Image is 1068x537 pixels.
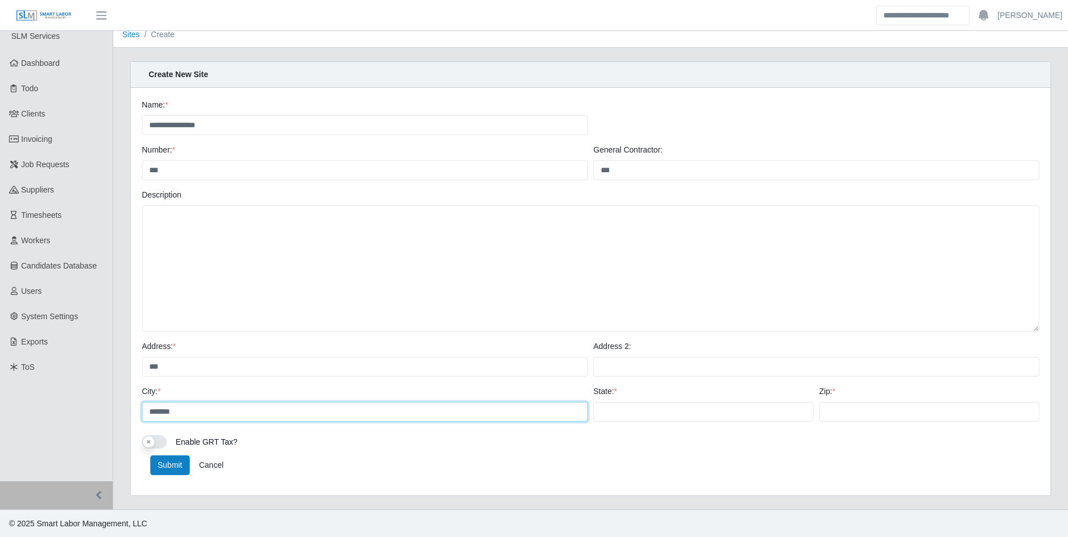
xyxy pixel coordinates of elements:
[142,144,175,156] label: Number:
[21,84,38,93] span: Todo
[998,10,1062,21] a: [PERSON_NAME]
[876,6,969,25] input: Search
[21,59,60,68] span: Dashboard
[21,337,48,346] span: Exports
[21,236,51,245] span: Workers
[9,519,147,528] span: © 2025 Smart Labor Management, LLC
[21,363,35,372] span: ToS
[142,435,167,449] button: Enable GRT Tax?
[593,144,663,156] label: General Contractor:
[191,455,231,475] a: Cancel
[140,29,175,41] li: Create
[142,341,176,352] label: Address:
[593,341,631,352] label: Address 2:
[819,386,835,397] label: Zip:
[593,386,617,397] label: State:
[142,189,181,201] label: Description
[21,135,52,144] span: Invoicing
[21,109,46,118] span: Clients
[21,211,62,220] span: Timesheets
[142,386,160,397] label: City:
[16,10,72,22] img: SLM Logo
[176,437,238,446] span: Enable GRT Tax?
[142,99,168,111] label: Name:
[11,32,60,41] span: SLM Services
[21,185,54,194] span: Suppliers
[21,160,70,169] span: Job Requests
[21,261,97,270] span: Candidates Database
[122,30,140,39] a: Sites
[21,312,78,321] span: System Settings
[150,455,190,475] button: Submit
[21,287,42,296] span: Users
[149,70,208,79] strong: Create New Site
